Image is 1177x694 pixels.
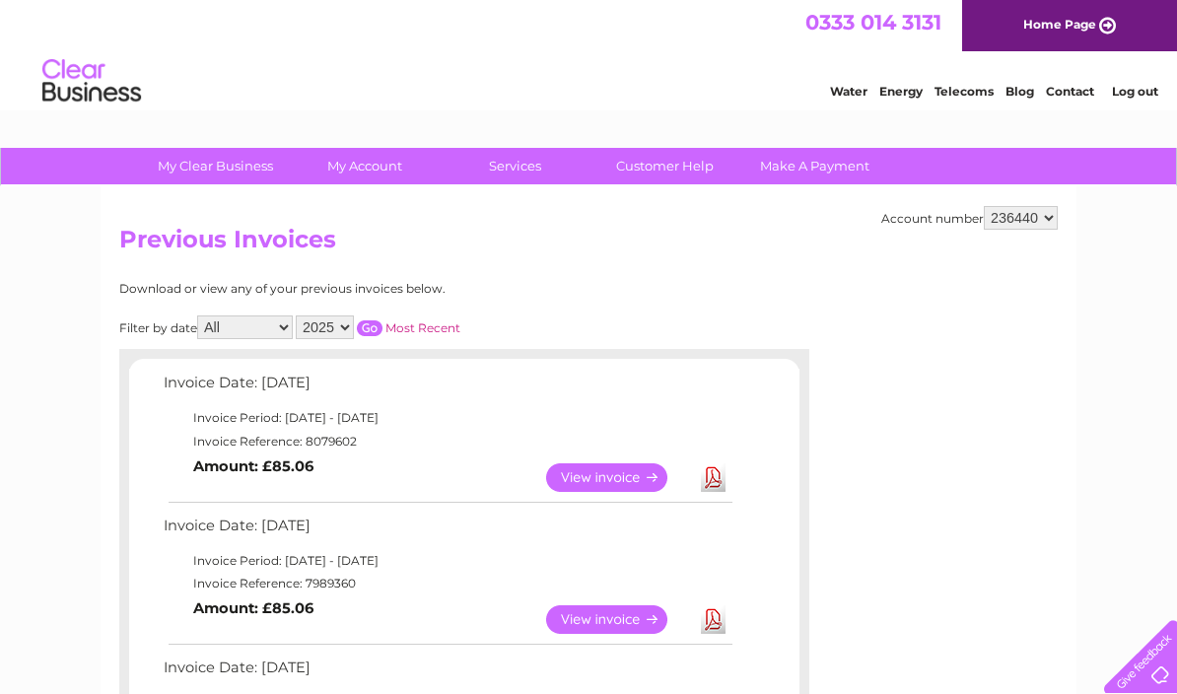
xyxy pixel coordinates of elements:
[434,148,596,184] a: Services
[733,148,896,184] a: Make A Payment
[134,148,297,184] a: My Clear Business
[805,10,941,35] a: 0333 014 3131
[159,430,735,453] td: Invoice Reference: 8079602
[159,655,735,691] td: Invoice Date: [DATE]
[830,84,867,99] a: Water
[385,320,460,335] a: Most Recent
[701,605,726,634] a: Download
[41,51,142,111] img: logo.png
[1046,84,1094,99] a: Contact
[584,148,746,184] a: Customer Help
[159,513,735,549] td: Invoice Date: [DATE]
[124,11,1056,96] div: Clear Business is a trading name of Verastar Limited (registered in [GEOGRAPHIC_DATA] No. 3667643...
[284,148,447,184] a: My Account
[879,84,923,99] a: Energy
[935,84,994,99] a: Telecoms
[546,605,691,634] a: View
[701,463,726,492] a: Download
[159,572,735,595] td: Invoice Reference: 7989360
[159,549,735,573] td: Invoice Period: [DATE] - [DATE]
[193,599,313,617] b: Amount: £85.06
[159,406,735,430] td: Invoice Period: [DATE] - [DATE]
[881,206,1058,230] div: Account number
[119,282,637,296] div: Download or view any of your previous invoices below.
[1112,84,1158,99] a: Log out
[1005,84,1034,99] a: Blog
[546,463,691,492] a: View
[119,315,637,339] div: Filter by date
[193,457,313,475] b: Amount: £85.06
[119,226,1058,263] h2: Previous Invoices
[159,370,735,406] td: Invoice Date: [DATE]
